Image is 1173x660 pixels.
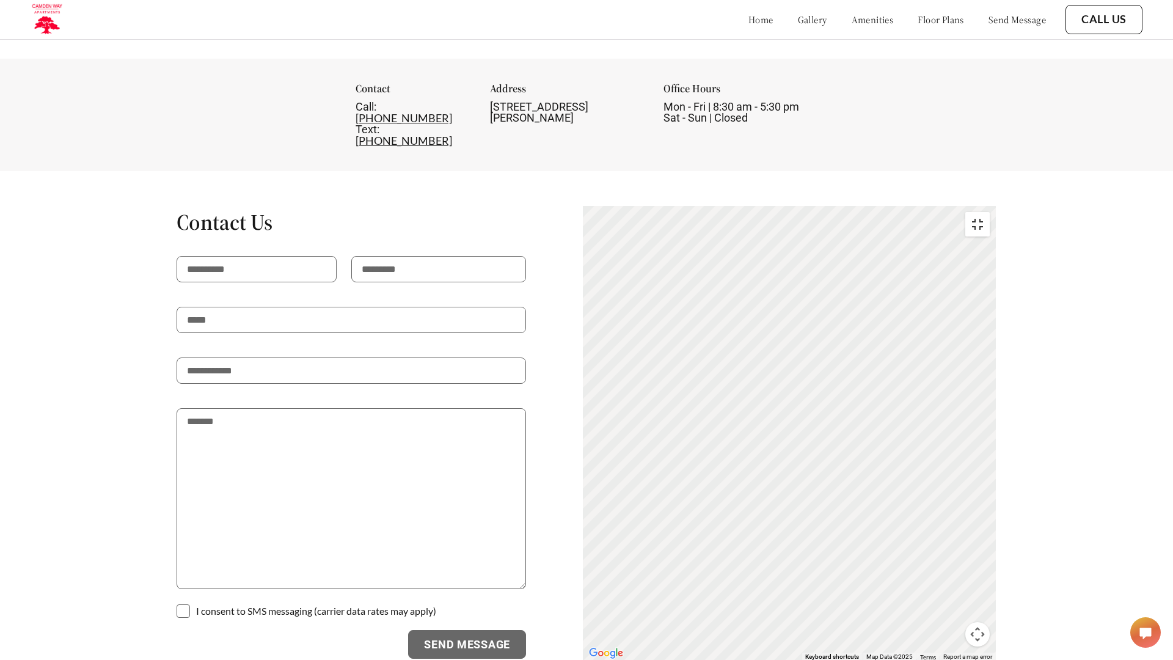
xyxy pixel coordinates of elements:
button: Call Us [1065,5,1142,34]
a: gallery [798,13,827,26]
div: Mon - Fri | 8:30 am - 5:30 pm [663,101,817,123]
div: Address [490,83,644,101]
button: Toggle fullscreen view [965,212,990,237]
a: [PHONE_NUMBER] [356,134,452,147]
div: Office Hours [663,83,817,101]
a: Call Us [1081,13,1127,26]
h1: Contact Us [177,208,526,236]
span: Map Data ©2025 [866,653,913,660]
a: amenities [852,13,894,26]
div: [STREET_ADDRESS][PERSON_NAME] [490,101,644,123]
button: Send Message [408,630,526,659]
span: Call: [356,100,376,113]
span: Sat - Sun | Closed [663,111,748,124]
a: home [748,13,773,26]
div: Contact [356,83,471,101]
a: send message [988,13,1046,26]
a: floor plans [918,13,964,26]
button: Map camera controls [965,622,990,647]
img: camden_logo.png [31,3,63,36]
span: Text: [356,123,379,136]
a: [PHONE_NUMBER] [356,111,452,125]
a: Report a map error [943,653,992,660]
